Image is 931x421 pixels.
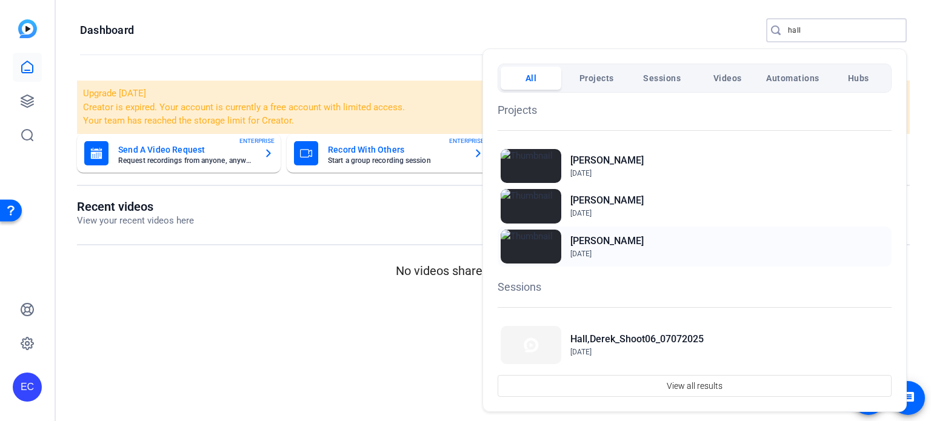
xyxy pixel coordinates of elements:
[501,326,561,364] img: Thumbnail
[498,279,892,295] h1: Sessions
[570,234,644,248] h2: [PERSON_NAME]
[667,374,722,397] span: View all results
[498,375,892,397] button: View all results
[570,193,644,208] h2: [PERSON_NAME]
[501,230,561,264] img: Thumbnail
[570,348,592,356] span: [DATE]
[570,209,592,217] span: [DATE]
[501,149,561,183] img: Thumbnail
[643,67,681,89] span: Sessions
[570,332,704,346] h2: Hall,Derek_Shoot06_07072025
[766,67,819,89] span: Automations
[526,67,537,89] span: All
[579,67,614,89] span: Projects
[713,67,742,89] span: Videos
[570,169,592,177] span: [DATE]
[570,153,644,168] h2: [PERSON_NAME]
[498,102,892,118] h1: Projects
[570,250,592,258] span: [DATE]
[848,67,869,89] span: Hubs
[501,189,561,223] img: Thumbnail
